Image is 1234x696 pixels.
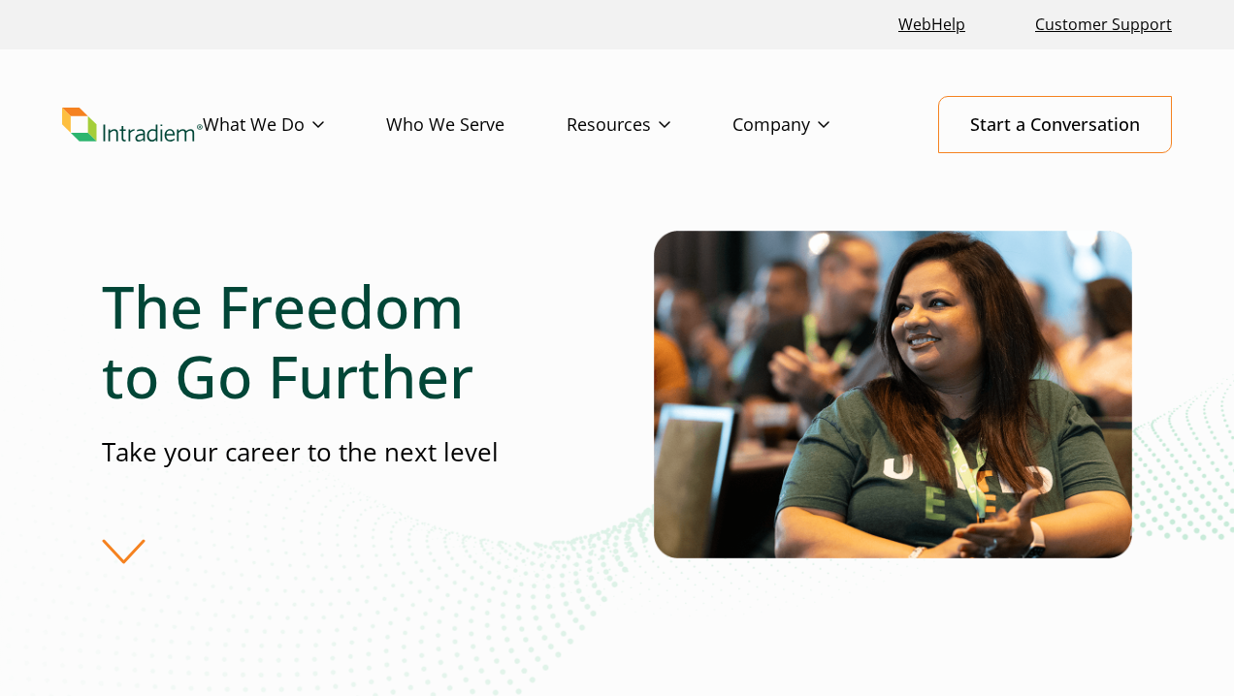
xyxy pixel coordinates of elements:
[62,108,203,142] a: Link to homepage of Intradiem
[102,271,535,411] h1: The Freedom to Go Further
[1027,4,1180,46] a: Customer Support
[938,96,1172,153] a: Start a Conversation
[102,434,535,470] p: Take your career to the next level
[62,108,203,142] img: Intradiem
[386,97,567,153] a: Who We Serve
[567,97,732,153] a: Resources
[891,4,973,46] a: Link opens in a new window
[732,97,892,153] a: Company
[203,97,386,153] a: What We Do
